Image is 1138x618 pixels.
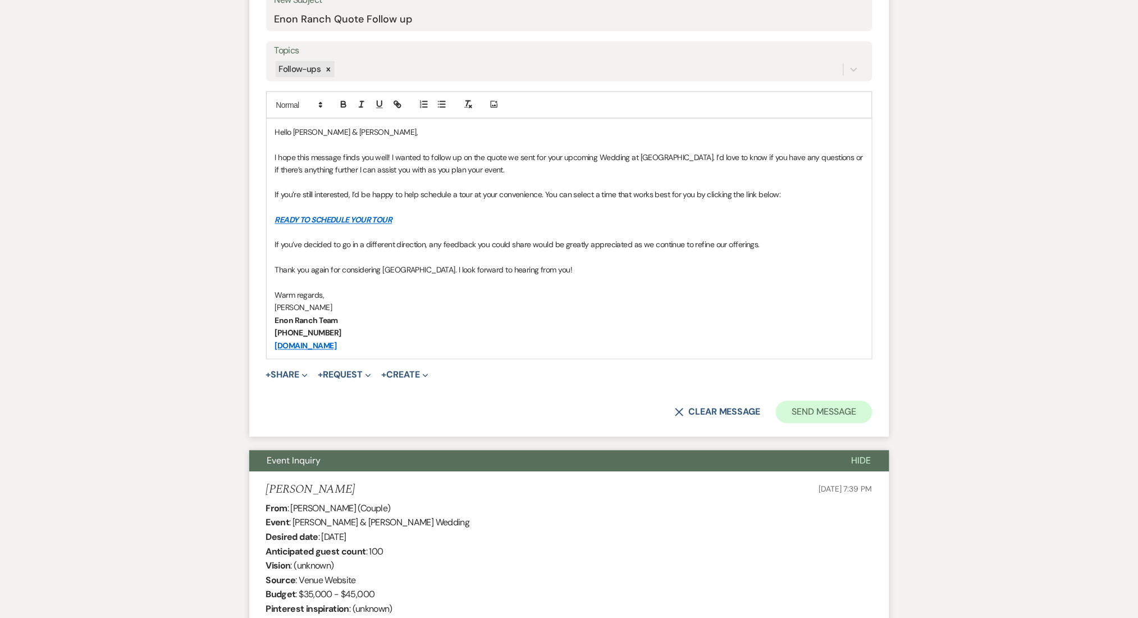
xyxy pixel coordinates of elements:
[276,61,323,78] div: Follow-ups
[275,239,863,251] p: If you’ve decided to go in a different direction, any feedback you could share would be greatly a...
[249,451,834,472] button: Event Inquiry
[275,264,863,276] p: Thank you again for considering [GEOGRAPHIC_DATA]. I look forward to hearing from you!
[275,189,863,201] p: If you’re still interested, I’d be happy to help schedule a tour at your convenience. You can sel...
[275,43,864,59] label: Topics
[266,483,355,497] h5: [PERSON_NAME]
[275,151,863,176] p: I hope this message finds you well! I wanted to follow up on the quote we sent for your upcoming ...
[266,546,366,558] b: Anticipated guest count
[819,484,872,494] span: [DATE] 7:39 PM
[266,371,271,380] span: +
[381,371,428,380] button: Create
[266,589,296,601] b: Budget
[266,503,287,515] b: From
[834,451,889,472] button: Hide
[267,455,321,467] span: Event Inquiry
[275,341,337,351] a: [DOMAIN_NAME]
[266,575,296,587] b: Source
[266,603,350,615] b: Pinterest inspiration
[776,401,872,424] button: Send Message
[266,371,308,380] button: Share
[318,371,371,380] button: Request
[675,408,760,417] button: Clear message
[275,289,863,302] p: Warm regards,
[275,215,392,225] a: READY TO SCHEDULE YOUR TOUR
[266,531,318,543] b: Desired date
[275,328,341,338] strong: [PHONE_NUMBER]
[381,371,386,380] span: +
[318,371,323,380] span: +
[852,455,871,467] span: Hide
[266,517,290,529] b: Event
[275,126,863,138] p: Hello [PERSON_NAME] & [PERSON_NAME],
[275,302,863,314] p: [PERSON_NAME]
[266,560,291,572] b: Vision
[275,316,339,326] strong: Enon Ranch Team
